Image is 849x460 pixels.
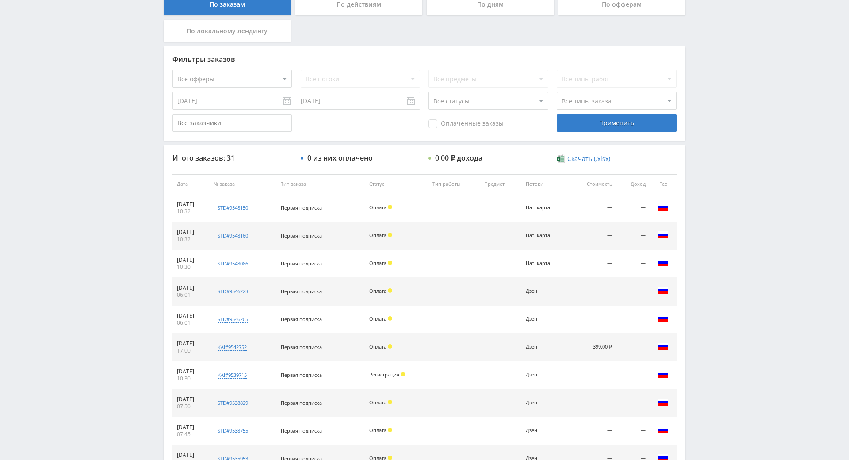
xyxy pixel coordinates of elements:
td: — [616,194,650,222]
div: Итого заказов: 31 [172,154,292,162]
th: Доход [616,174,650,194]
span: Оплата [369,315,386,322]
div: Дзен [526,400,564,406]
span: Регистрация [369,371,399,378]
div: Дзен [526,316,564,322]
span: Оплата [369,232,386,238]
td: — [616,278,650,306]
div: [DATE] [177,201,205,208]
span: Холд [388,205,392,209]
div: [DATE] [177,312,205,319]
div: [DATE] [177,229,205,236]
div: Дзен [526,344,564,350]
img: rus.png [658,397,669,407]
span: Первая подписка [281,427,322,434]
span: Оплата [369,427,386,433]
div: По локальному лендингу [164,20,291,42]
span: Оплаченные заказы [428,119,504,128]
img: rus.png [658,285,669,296]
div: [DATE] [177,257,205,264]
div: [DATE] [177,284,205,291]
div: 06:01 [177,319,205,326]
img: rus.png [658,369,669,379]
td: — [616,222,650,250]
td: — [568,194,616,222]
span: Оплата [369,287,386,294]
div: Применить [557,114,676,132]
td: — [616,361,650,389]
th: Дата [172,174,209,194]
span: Первая подписка [281,288,322,295]
div: 17:00 [177,347,205,354]
div: std#9548150 [218,204,248,211]
img: rus.png [658,202,669,212]
th: Стоимость [568,174,616,194]
div: [DATE] [177,368,205,375]
th: Статус [365,174,428,194]
span: Оплата [369,204,386,211]
td: — [616,333,650,361]
div: 10:32 [177,208,205,215]
span: Оплата [369,399,386,406]
div: kai#9539715 [218,372,247,379]
img: rus.png [658,425,669,435]
td: — [568,278,616,306]
div: std#9546223 [218,288,248,295]
td: — [568,306,616,333]
th: Гео [650,174,677,194]
div: std#9548160 [218,232,248,239]
div: Дзен [526,428,564,433]
span: Холд [388,316,392,321]
img: rus.png [658,313,669,324]
span: Первая подписка [281,316,322,322]
th: Тип работы [428,174,480,194]
td: 399,00 ₽ [568,333,616,361]
div: Дзен [526,288,564,294]
span: Первая подписка [281,232,322,239]
img: rus.png [658,230,669,240]
div: Фильтры заказов [172,55,677,63]
span: Холд [388,344,392,349]
img: xlsx [557,154,564,163]
div: 07:50 [177,403,205,410]
div: [DATE] [177,424,205,431]
div: 07:45 [177,431,205,438]
span: Первая подписка [281,204,322,211]
a: Скачать (.xlsx) [557,154,610,163]
input: Все заказчики [172,114,292,132]
span: Холд [388,261,392,265]
span: Первая подписка [281,399,322,406]
div: [DATE] [177,452,205,459]
div: [DATE] [177,340,205,347]
div: 0 из них оплачено [307,154,373,162]
td: — [616,250,650,278]
div: 10:30 [177,264,205,271]
span: Первая подписка [281,260,322,267]
span: Скачать (.xlsx) [567,155,610,162]
span: Холд [401,372,405,376]
td: — [568,389,616,417]
div: std#9538755 [218,427,248,434]
img: rus.png [658,257,669,268]
td: — [616,389,650,417]
div: Дзен [526,372,564,378]
div: [DATE] [177,396,205,403]
td: — [568,417,616,445]
div: Нат. карта [526,205,564,211]
div: 10:32 [177,236,205,243]
div: 0,00 ₽ дохода [435,154,482,162]
td: — [616,417,650,445]
div: 10:30 [177,375,205,382]
div: std#9548086 [218,260,248,267]
td: — [568,250,616,278]
span: Оплата [369,260,386,266]
span: Первая подписка [281,372,322,378]
td: — [616,306,650,333]
span: Холд [388,288,392,293]
div: std#9546205 [218,316,248,323]
th: Тип заказа [276,174,365,194]
th: Предмет [480,174,521,194]
td: — [568,222,616,250]
img: rus.png [658,341,669,352]
span: Холд [388,233,392,237]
